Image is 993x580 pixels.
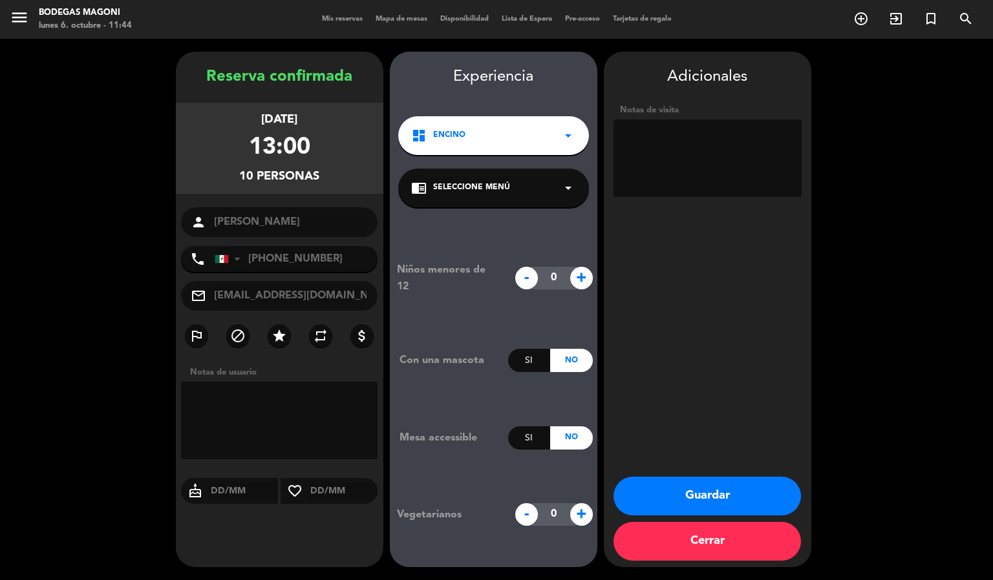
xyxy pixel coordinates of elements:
i: arrow_drop_down [561,180,576,196]
div: Notas de usuario [184,366,383,379]
i: dashboard [411,128,427,143]
i: star [272,328,287,344]
i: favorite_border [281,483,309,499]
div: Si [508,426,550,450]
div: Vegetarianos [387,506,508,523]
div: Mexico (México): +52 [215,247,245,271]
span: Seleccione Menú [433,181,510,194]
div: 13:00 [249,129,310,167]
button: Cerrar [614,522,801,561]
div: lunes 6. octubre - 11:44 [39,19,132,32]
i: person [191,214,206,230]
input: DD/MM [309,483,378,499]
span: Pre-acceso [559,16,606,23]
div: Bodegas Magoni [39,6,132,19]
span: - [515,503,538,526]
span: Tarjetas de regalo [606,16,678,23]
div: Con una mascota [390,352,508,369]
span: - [515,267,538,289]
div: Mesa accessible [390,430,508,446]
span: + [570,503,593,526]
span: Lista de Espera [495,16,559,23]
i: search [958,11,974,26]
div: Adicionales [614,65,802,90]
div: No [550,426,592,450]
span: Mapa de mesas [369,16,434,23]
div: Si [508,349,550,372]
i: mail_outline [191,288,206,304]
input: DD/MM [209,483,279,499]
i: chrome_reader_mode [411,180,427,196]
i: block [230,328,246,344]
div: No [550,349,592,372]
span: Encino [433,129,465,142]
i: phone [190,251,206,267]
span: + [570,267,593,289]
div: Niños menores de 12 [387,262,508,295]
i: menu [10,8,29,27]
i: outlined_flag [189,328,204,344]
div: Notas de visita [614,103,802,117]
button: menu [10,8,29,32]
i: add_circle_outline [853,11,869,26]
span: Disponibilidad [434,16,495,23]
i: attach_money [354,328,370,344]
i: exit_to_app [888,11,904,26]
button: Guardar [614,477,801,515]
i: cake [181,483,209,499]
div: [DATE] [261,110,297,129]
i: arrow_drop_down [561,128,576,143]
span: Mis reservas [315,16,369,23]
i: repeat [313,328,328,344]
i: turned_in_not [923,11,939,26]
div: Reserva confirmada [176,65,383,90]
div: 10 personas [239,167,319,186]
div: Experiencia [390,65,597,90]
